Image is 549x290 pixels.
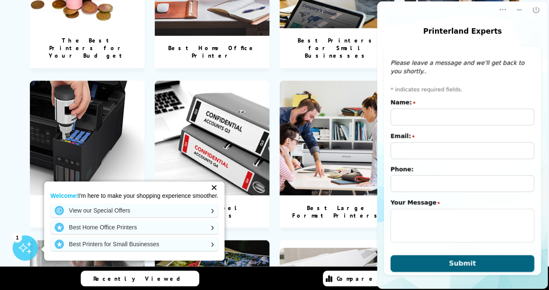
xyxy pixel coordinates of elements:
[73,259,100,267] span: Submit
[135,1,152,18] button: Minimize
[13,232,22,242] div: 1
[323,271,441,286] a: Compare Products
[280,28,394,68] div: Best Printers for Small Businesses
[15,99,36,106] label: Name:
[93,275,189,282] span: Recently Viewed
[81,271,199,286] a: Recently Viewed
[280,80,394,195] img: Best Large Format Printers
[155,80,269,195] img: Best Label Printers
[50,192,218,200] p: I'm here to make your shopping experience smoother.
[280,195,394,227] div: Best Large Format Printers
[152,1,169,18] button: Close
[15,255,158,272] button: Submit
[50,204,218,217] a: View our Special Offers
[30,28,145,68] div: The Best Printers for Your Budget
[280,80,394,227] a: Best Large Format Printers
[30,195,145,227] div: Best Ink Tank Printer
[30,80,145,195] img: Best Ink Tank Printer
[155,80,269,227] a: Best Label Printers
[30,80,145,227] a: Best Ink Tank Printer
[50,192,78,199] strong: Welcome!
[337,275,438,282] span: Compare Products
[15,166,38,173] label: Phone:
[15,133,35,140] label: Email:
[208,182,220,194] div: ✕
[155,36,269,68] div: Best Home Office Printer
[50,237,218,251] a: Best Printers for Small Businesses
[50,221,218,234] a: Best Home Office Printers
[15,199,61,207] label: Your Message
[118,1,135,18] button: Dropdown Menu
[10,27,164,36] div: Printerland Experts
[15,59,149,74] em: Please leave a message and we'll get back to you shortly..
[15,86,158,93] span: * indicates required fields.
